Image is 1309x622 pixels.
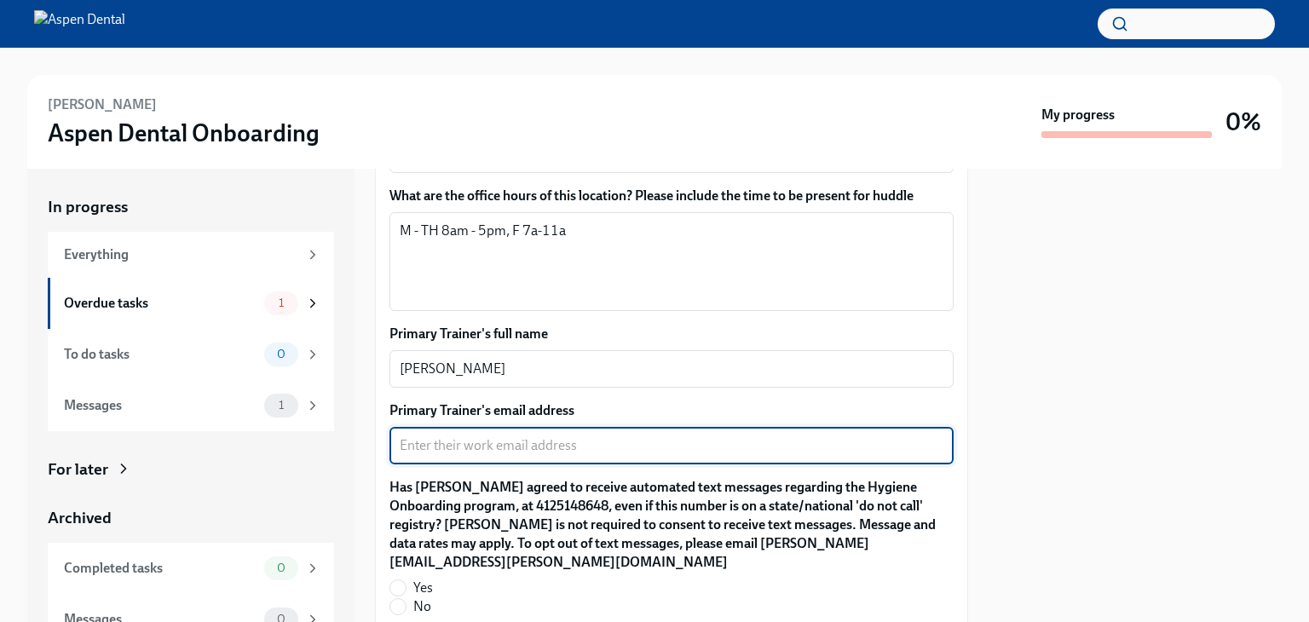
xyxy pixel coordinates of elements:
div: Completed tasks [64,559,257,578]
a: Messages1 [48,380,334,431]
a: Overdue tasks1 [48,278,334,329]
label: Has [PERSON_NAME] agreed to receive automated text messages regarding the Hygiene Onboarding prog... [389,478,954,572]
textarea: [PERSON_NAME] [400,359,943,379]
span: Yes [413,579,433,597]
img: Aspen Dental [34,10,125,37]
div: To do tasks [64,345,257,364]
label: Primary Trainer's email address [389,401,954,420]
a: Completed tasks0 [48,543,334,594]
h3: 0% [1225,107,1261,137]
span: 1 [268,297,294,309]
a: For later [48,458,334,481]
label: What are the office hours of this location? Please include the time to be present for huddle [389,187,954,205]
span: 0 [267,562,296,574]
div: For later [48,458,108,481]
h3: Aspen Dental Onboarding [48,118,320,148]
div: Messages [64,396,257,415]
a: Archived [48,507,334,529]
span: No [413,597,431,616]
span: 0 [267,348,296,360]
label: Primary Trainer's full name [389,325,954,343]
span: 1 [268,399,294,412]
a: In progress [48,196,334,218]
textarea: M - TH 8am - 5pm, F 7a-11a [400,221,943,302]
div: Everything [64,245,298,264]
a: To do tasks0 [48,329,334,380]
a: Everything [48,232,334,278]
strong: My progress [1041,106,1115,124]
h6: [PERSON_NAME] [48,95,157,114]
div: Overdue tasks [64,294,257,313]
